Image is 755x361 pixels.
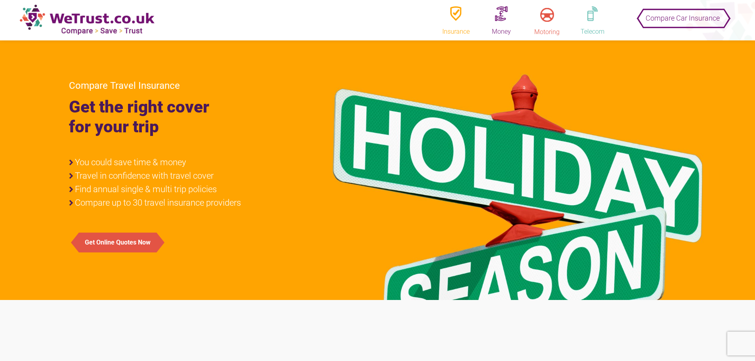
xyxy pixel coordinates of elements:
li: Find annual single & multi trip policies [69,185,372,194]
li: You could save time & money [69,158,372,167]
img: insurence.png [450,6,461,21]
div: Insurance [436,27,476,36]
li: Compare up to 30 travel insurance providers [69,198,372,208]
span: Compare [69,80,108,91]
img: new-logo.png [20,4,155,35]
div: Telecom [573,27,612,36]
div: Motoring [527,28,567,36]
img: motoring.png [540,8,554,22]
button: Compare Car Insurance [640,7,725,23]
h1: Get the right cover for your trip [69,97,372,137]
span: Travel Insurance [110,80,180,91]
img: money.png [495,6,508,21]
button: Get Online Quotes Now [79,233,157,252]
span: Compare Car Insurance [646,8,720,28]
div: Money [482,27,521,36]
img: telephone.png [587,6,597,21]
li: Travel in confidence with travel cover [69,171,372,181]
